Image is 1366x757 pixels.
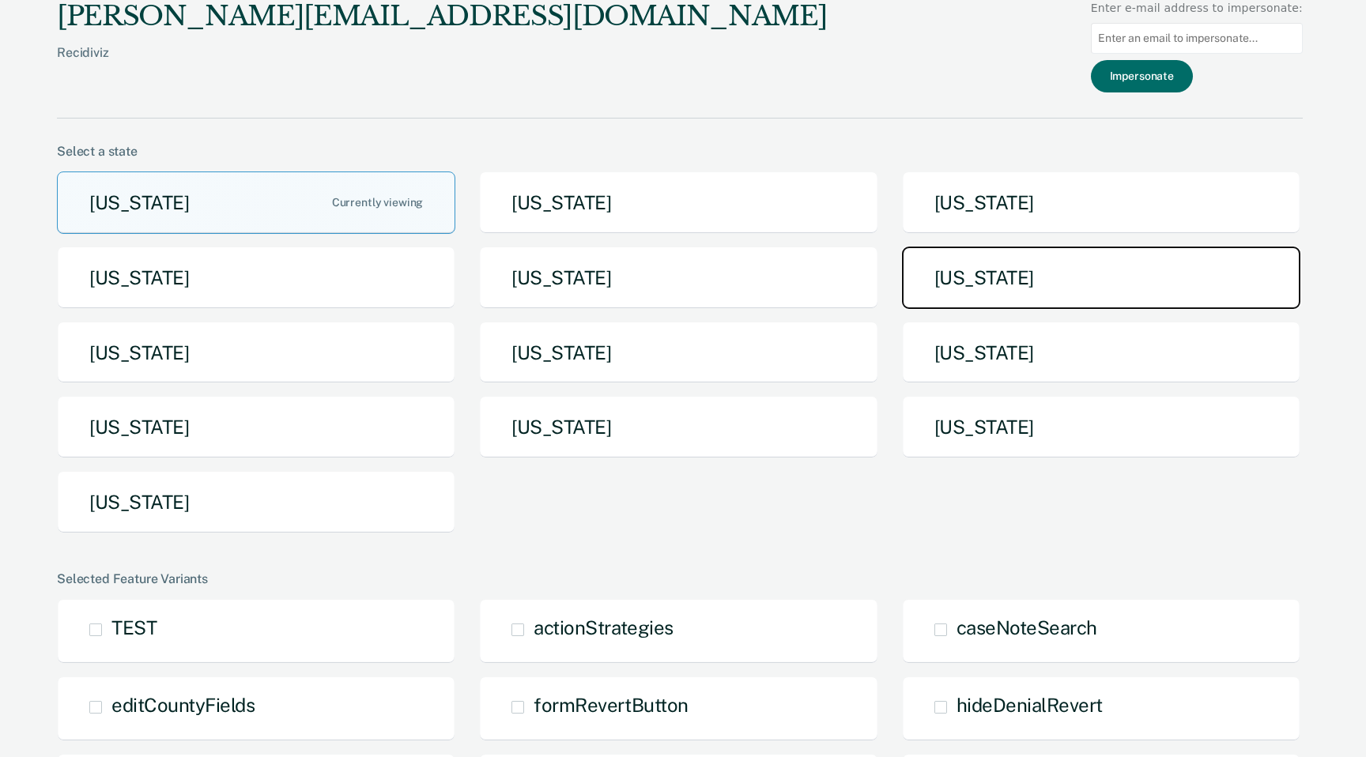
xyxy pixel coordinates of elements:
[57,45,827,85] div: Recidiviz
[479,396,877,458] button: [US_STATE]
[57,171,455,234] button: [US_STATE]
[57,471,455,533] button: [US_STATE]
[902,171,1300,234] button: [US_STATE]
[534,694,688,716] span: formRevertButton
[57,571,1303,586] div: Selected Feature Variants
[1091,23,1303,54] input: Enter an email to impersonate...
[479,247,877,309] button: [US_STATE]
[902,396,1300,458] button: [US_STATE]
[1091,60,1193,92] button: Impersonate
[957,616,1097,638] span: caseNoteSearch
[111,616,157,638] span: TEST
[902,247,1300,309] button: [US_STATE]
[57,396,455,458] button: [US_STATE]
[479,322,877,384] button: [US_STATE]
[57,322,455,384] button: [US_STATE]
[111,694,255,716] span: editCountyFields
[534,616,673,638] span: actionStrategies
[57,144,1303,159] div: Select a state
[957,694,1103,716] span: hideDenialRevert
[57,247,455,309] button: [US_STATE]
[902,322,1300,384] button: [US_STATE]
[479,171,877,234] button: [US_STATE]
